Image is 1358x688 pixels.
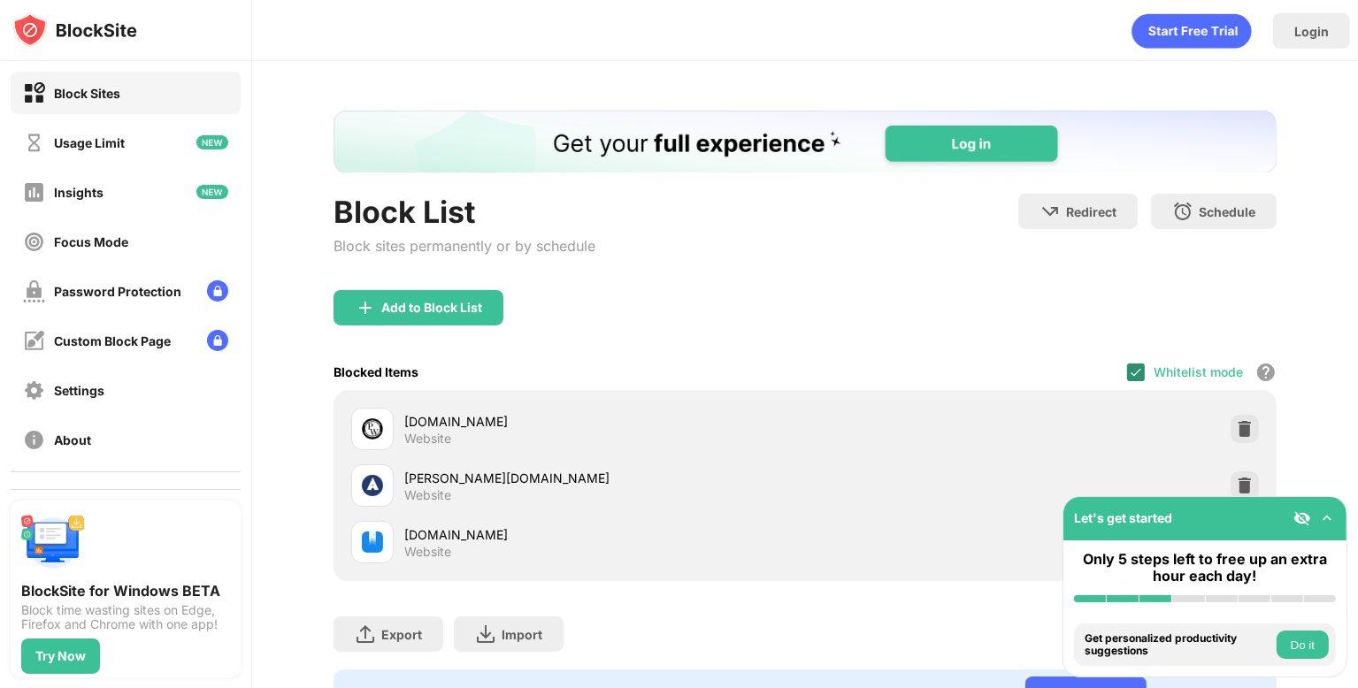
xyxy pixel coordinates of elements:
button: Do it [1277,631,1329,659]
img: new-icon.svg [196,185,228,199]
div: [PERSON_NAME][DOMAIN_NAME] [404,469,805,487]
img: settings-off.svg [23,379,45,401]
div: Blocked Items [334,364,418,379]
div: animation [1132,13,1252,49]
div: Redirect [1066,204,1116,219]
img: logo-blocksite.svg [12,12,137,48]
div: Block Sites [54,86,120,101]
div: Let's get started [1074,510,1172,525]
img: push-desktop.svg [21,511,85,575]
div: Add to Block List [381,301,482,315]
img: password-protection-off.svg [23,280,45,302]
img: omni-setup-toggle.svg [1318,509,1336,527]
div: Schedule [1199,204,1255,219]
img: favicons [362,418,383,440]
div: Block List [334,194,595,230]
div: [DOMAIN_NAME] [404,412,805,431]
img: check.svg [1129,365,1143,379]
img: eye-not-visible.svg [1293,509,1311,527]
img: favicons [362,531,383,553]
img: time-usage-off.svg [23,132,45,154]
img: lock-menu.svg [207,330,228,351]
div: Login [1294,24,1329,39]
img: customize-block-page-off.svg [23,330,45,352]
img: insights-off.svg [23,181,45,203]
div: Custom Block Page [54,333,171,348]
div: Usage Limit [54,135,125,150]
div: Website [404,487,451,503]
img: new-icon.svg [196,135,228,149]
div: Block sites permanently or by schedule [334,237,595,255]
div: Insights [54,185,104,200]
div: BlockSite for Windows BETA [21,582,230,600]
iframe: Banner [334,111,1277,172]
div: Block time wasting sites on Edge, Firefox and Chrome with one app! [21,603,230,631]
img: about-off.svg [23,429,45,451]
div: [DOMAIN_NAME] [404,525,805,544]
img: focus-off.svg [23,231,45,253]
div: Try Now [35,649,86,663]
div: Password Protection [54,284,181,299]
div: Only 5 steps left to free up an extra hour each day! [1074,551,1336,585]
div: Whitelist mode [1154,364,1243,379]
div: About [54,432,91,447]
img: block-on.svg [23,82,45,104]
div: Website [404,431,451,447]
div: Focus Mode [54,234,128,249]
div: Website [404,544,451,560]
div: Settings [54,383,104,398]
div: Import [502,627,542,642]
div: Get personalized productivity suggestions [1085,632,1272,658]
img: lock-menu.svg [207,280,228,302]
img: favicons [362,475,383,496]
div: Export [381,627,422,642]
